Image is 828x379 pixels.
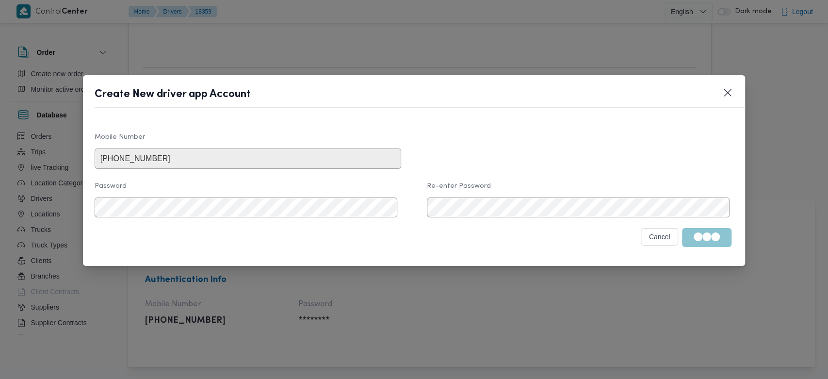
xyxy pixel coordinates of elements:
[95,87,757,108] header: Create New driver app Account
[641,228,679,246] button: Cancel
[722,87,733,99] button: Closes this modal window
[95,182,401,198] label: Password
[95,133,401,148] label: Mobile Number
[427,182,733,198] label: Re-enter Password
